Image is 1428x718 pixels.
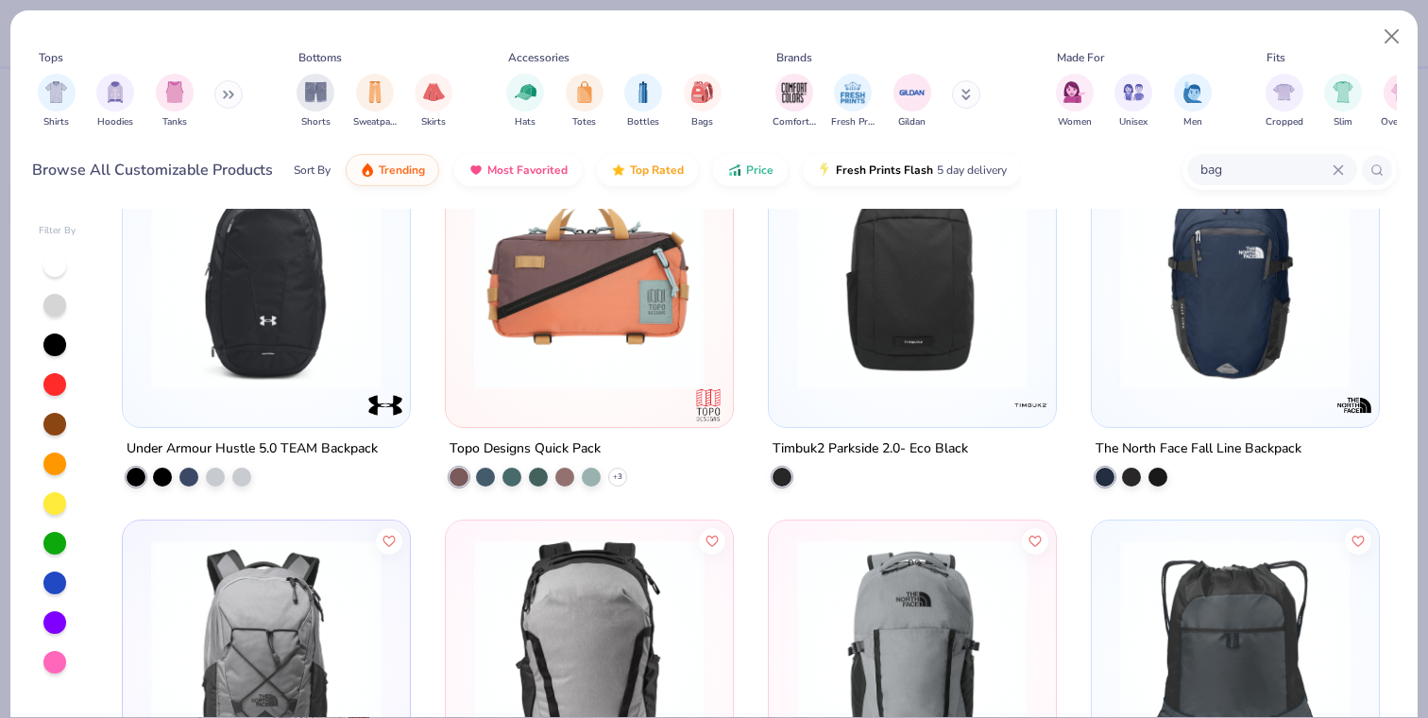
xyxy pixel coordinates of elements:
span: Unisex [1119,115,1147,129]
div: filter for Comfort Colors [773,74,816,129]
button: Like [1345,527,1371,554]
span: Hats [515,115,535,129]
button: Like [699,527,725,554]
div: filter for Tanks [156,74,194,129]
img: 18509187-bfd2-4d13-8a1f-64e08e7bb3a5 [788,159,1037,389]
img: Topo Designs logo [689,386,727,424]
img: Shirts Image [45,81,67,103]
span: Fresh Prints Flash [836,162,933,178]
div: filter for Sweatpants [353,74,397,129]
span: Bags [691,115,713,129]
div: filter for Bottles [624,74,662,129]
button: filter button [297,74,334,129]
div: Made For [1057,49,1104,66]
img: TopRated.gif [611,162,626,178]
span: Bottles [627,115,659,129]
div: filter for Totes [566,74,603,129]
div: The North Face Fall Line Backpack [1096,437,1301,461]
div: filter for Men [1174,74,1212,129]
span: Men [1183,115,1202,129]
button: filter button [1174,74,1212,129]
span: Oversized [1381,115,1423,129]
button: Most Favorited [454,154,582,186]
div: filter for Hoodies [96,74,134,129]
div: Sort By [294,162,331,179]
img: Slim Image [1333,81,1353,103]
button: filter button [1114,74,1152,129]
span: Comfort Colors [773,115,816,129]
img: trending.gif [360,162,375,178]
button: filter button [353,74,397,129]
span: 5 day delivery [937,160,1007,181]
button: Fresh Prints Flash5 day delivery [803,154,1021,186]
button: filter button [1381,74,1423,129]
img: Gildan Image [898,78,926,107]
div: Filter By [39,224,76,238]
div: Bottoms [298,49,342,66]
span: Gildan [898,115,926,129]
div: Tops [39,49,63,66]
img: Timbuk2 logo [1012,386,1050,424]
img: The North Face logo [1334,386,1372,424]
div: filter for Slim [1324,74,1362,129]
span: Trending [379,162,425,178]
span: Cropped [1266,115,1303,129]
div: filter for Unisex [1114,74,1152,129]
span: Slim [1334,115,1352,129]
span: Fresh Prints [831,115,875,129]
img: Oversized Image [1391,81,1413,103]
span: Shirts [43,115,69,129]
button: filter button [566,74,603,129]
img: Unisex Image [1123,81,1145,103]
div: filter for Bags [684,74,722,129]
button: filter button [893,74,931,129]
div: Brands [776,49,812,66]
button: filter button [1324,74,1362,129]
img: Hoodies Image [105,81,126,103]
div: filter for Fresh Prints [831,74,875,129]
button: filter button [38,74,76,129]
div: filter for Skirts [415,74,452,129]
img: Cropped Image [1273,81,1295,103]
span: Top Rated [630,162,684,178]
button: Price [713,154,788,186]
img: Totes Image [574,81,595,103]
img: flash.gif [817,162,832,178]
button: Top Rated [597,154,698,186]
span: Most Favorited [487,162,568,178]
div: Fits [1266,49,1285,66]
button: filter button [773,74,816,129]
img: Bags Image [691,81,712,103]
div: Topo Designs Quick Pack [450,437,601,461]
img: Under Armour logo [366,386,404,424]
img: Men Image [1182,81,1203,103]
img: 03de1ee9-5fe8-41d9-80bb-ea31057af2d9 [142,159,391,389]
span: Shorts [301,115,331,129]
div: filter for Shirts [38,74,76,129]
div: Timbuk2 Parkside 2.0- Eco Black [773,437,968,461]
img: Fresh Prints Image [839,78,867,107]
img: 56fb0f7c-ab69-4821-a4eb-e68aa9c76697 [1111,159,1360,389]
div: filter for Women [1056,74,1094,129]
button: filter button [96,74,134,129]
img: most_fav.gif [468,162,484,178]
button: filter button [415,74,452,129]
img: Hats Image [515,81,536,103]
span: Price [746,162,773,178]
img: Sweatpants Image [365,81,385,103]
button: Trending [346,154,439,186]
img: Shorts Image [305,81,327,103]
button: filter button [1056,74,1094,129]
button: filter button [506,74,544,129]
button: Close [1374,19,1410,55]
span: + 3 [613,471,622,483]
button: filter button [624,74,662,129]
div: Browse All Customizable Products [32,159,273,181]
img: Skirts Image [423,81,445,103]
span: Hoodies [97,115,133,129]
img: 66582bf4-1ded-43ed-8d07-793fe094aa60 [465,159,714,389]
img: Bottles Image [633,81,654,103]
div: filter for Oversized [1381,74,1423,129]
input: Try "T-Shirt" [1198,159,1333,180]
div: filter for Shorts [297,74,334,129]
